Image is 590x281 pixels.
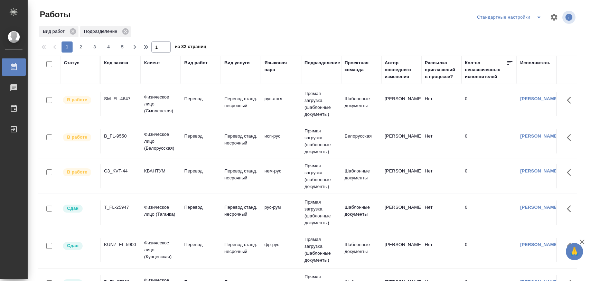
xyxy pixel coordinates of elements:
[341,200,381,225] td: Шаблонные документы
[184,59,208,66] div: Вид работ
[104,95,137,102] div: SM_FL-4647
[341,238,381,262] td: Шаблонные документы
[64,59,79,66] div: Статус
[475,12,546,23] div: split button
[89,41,100,53] button: 3
[421,92,461,116] td: Нет
[301,195,341,230] td: Прямая загрузка (шаблонные документы)
[341,129,381,153] td: Белорусская
[305,59,340,66] div: Подразделение
[562,11,577,24] span: Посмотреть информацию
[224,133,257,147] p: Перевод станд. несрочный
[461,129,517,153] td: 0
[104,204,137,211] div: T_FL-25947
[103,44,114,50] span: 4
[385,59,418,80] div: Автор последнего изменения
[175,43,206,53] span: из 82 страниц
[566,243,583,260] button: 🙏
[421,238,461,262] td: Нет
[520,242,559,247] a: [PERSON_NAME]
[80,26,131,37] div: Подразделение
[144,168,177,175] p: КВАНТУМ
[301,159,341,194] td: Прямая загрузка (шаблонные документы)
[67,242,78,249] p: Сдан
[184,204,217,211] p: Перевод
[117,44,128,50] span: 5
[67,96,87,103] p: В работе
[224,241,257,255] p: Перевод станд. несрочный
[144,240,177,260] p: Физическое лицо (Кунцевская)
[381,129,421,153] td: [PERSON_NAME]
[184,241,217,248] p: Перевод
[184,168,217,175] p: Перевод
[563,200,579,217] button: Здесь прячутся важные кнопки
[520,205,559,210] a: [PERSON_NAME]
[261,129,301,153] td: исп-рус
[381,238,421,262] td: [PERSON_NAME]
[264,59,298,73] div: Языковая пара
[563,164,579,181] button: Здесь прячутся важные кнопки
[38,9,71,20] span: Работы
[563,238,579,254] button: Здесь прячутся важные кнопки
[43,28,67,35] p: Вид работ
[421,129,461,153] td: Нет
[103,41,114,53] button: 4
[563,92,579,109] button: Здесь прячутся важные кнопки
[520,133,559,139] a: [PERSON_NAME]
[341,164,381,188] td: Шаблонные документы
[39,26,78,37] div: Вид работ
[67,205,78,212] p: Сдан
[261,164,301,188] td: нем-рус
[341,92,381,116] td: Шаблонные документы
[75,44,86,50] span: 2
[381,164,421,188] td: [PERSON_NAME]
[461,238,517,262] td: 0
[381,200,421,225] td: [PERSON_NAME]
[104,133,137,140] div: B_FL-9550
[62,204,96,213] div: Менеджер проверил работу исполнителя, передает ее на следующий этап
[546,9,562,26] span: Настроить таблицу
[520,59,551,66] div: Исполнитель
[117,41,128,53] button: 5
[224,204,257,218] p: Перевод станд. несрочный
[62,241,96,251] div: Менеджер проверил работу исполнителя, передает ее на следующий этап
[465,59,506,80] div: Кол-во неназначенных исполнителей
[563,129,579,146] button: Здесь прячутся важные кнопки
[104,168,137,175] div: C3_KVT-44
[261,200,301,225] td: рус-рум
[421,200,461,225] td: Нет
[144,131,177,152] p: Физическое лицо (Белорусская)
[67,134,87,141] p: В работе
[184,95,217,102] p: Перевод
[461,200,517,225] td: 0
[62,168,96,177] div: Исполнитель выполняет работу
[104,241,137,248] div: KUNZ_FL-5900
[461,92,517,116] td: 0
[345,59,378,73] div: Проектная команда
[301,233,341,267] td: Прямая загрузка (шаблонные документы)
[184,133,217,140] p: Перевод
[84,28,120,35] p: Подразделение
[301,87,341,121] td: Прямая загрузка (шаблонные документы)
[569,244,580,259] span: 🙏
[224,59,250,66] div: Вид услуги
[261,238,301,262] td: фр-рус
[261,92,301,116] td: рус-англ
[301,124,341,159] td: Прямая загрузка (шаблонные документы)
[224,168,257,181] p: Перевод станд. несрочный
[224,95,257,109] p: Перевод станд. несрочный
[62,133,96,142] div: Исполнитель выполняет работу
[520,168,559,174] a: [PERSON_NAME]
[520,96,559,101] a: [PERSON_NAME]
[461,164,517,188] td: 0
[144,59,160,66] div: Клиент
[144,94,177,114] p: Физическое лицо (Смоленская)
[381,92,421,116] td: [PERSON_NAME]
[425,59,458,80] div: Рассылка приглашений в процессе?
[67,169,87,176] p: В работе
[89,44,100,50] span: 3
[62,95,96,105] div: Исполнитель выполняет работу
[421,164,461,188] td: Нет
[104,59,128,66] div: Код заказа
[144,204,177,218] p: Физическое лицо (Таганка)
